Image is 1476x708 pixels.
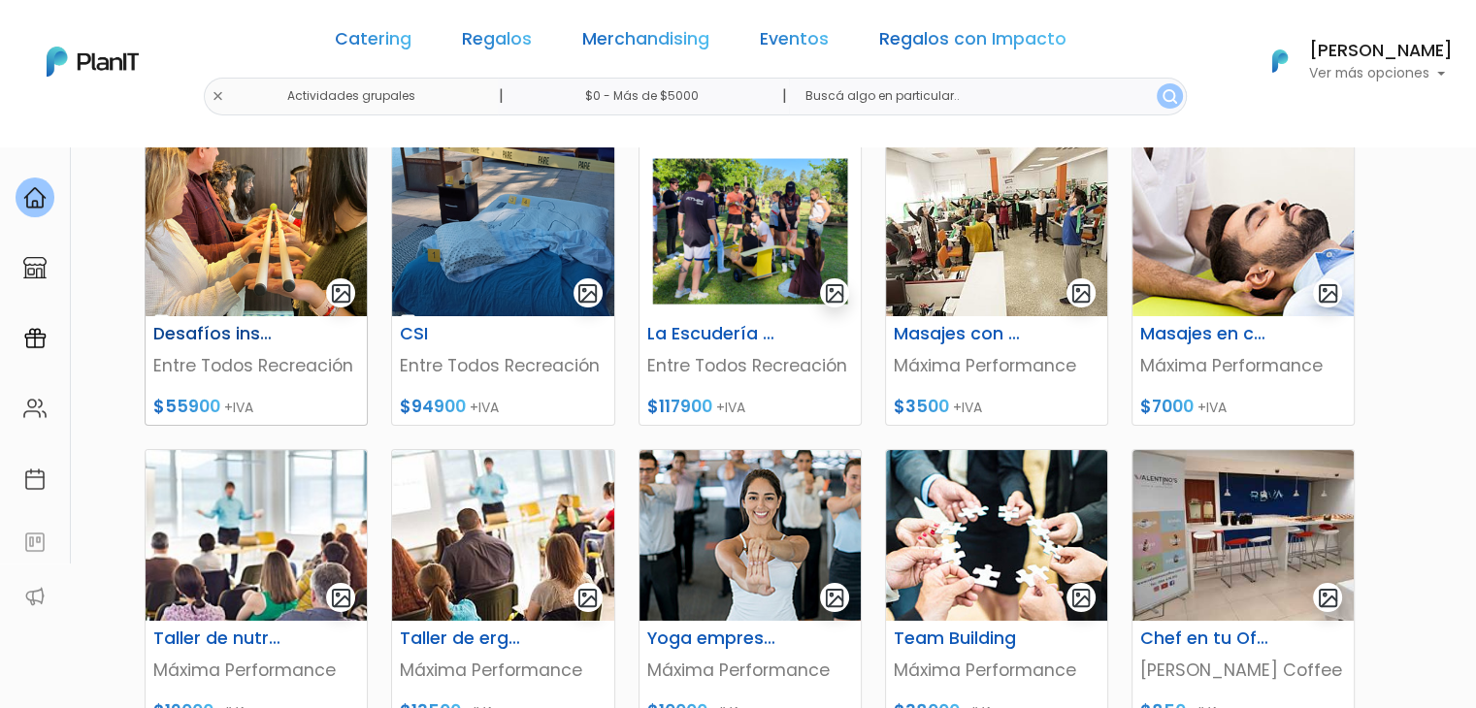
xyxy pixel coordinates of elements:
[1309,43,1453,60] h6: [PERSON_NAME]
[1132,145,1354,316] img: thumb_masaje_camilla.jpg
[1197,398,1227,417] span: +IVA
[1129,324,1282,344] h6: Masajes en camilla
[388,628,541,649] h6: Taller de ergonomía
[1309,67,1453,80] p: Ver más opciones
[647,395,712,418] span: $117900
[145,145,368,426] a: gallery-light Desafíos insólitos Entre Todos Recreación $55900 +IVA
[388,324,541,344] h6: CSI
[639,145,862,426] a: gallery-light La Escudería Perfecta Entre Todos Recreación $117900 +IVA
[400,395,466,418] span: $94900
[47,47,139,77] img: PlanIt Logo
[576,282,599,305] img: gallery-light
[1259,40,1301,82] img: PlanIt Logo
[335,31,411,54] a: Catering
[1140,395,1194,418] span: $7000
[392,450,613,621] img: thumb_Taller.jpg
[470,398,499,417] span: +IVA
[885,145,1108,426] a: gallery-light Masajes con pelota Reflex Máxima Performance $3500 +IVA
[886,145,1107,316] img: thumb_ejercicio-empresa.jpeg
[212,90,224,103] img: close-6986928ebcb1d6c9903e3b54e860dbc4d054630f23adef3a32610726dff6a82b.svg
[789,78,1186,115] input: Buscá algo en particular..
[23,585,47,608] img: partners-52edf745621dab592f3b2c58e3bca9d71375a7ef29c3b500c9f145b62cc070d4.svg
[882,628,1035,649] h6: Team Building
[636,324,789,344] h6: La Escudería Perfecta
[462,31,532,54] a: Regalos
[882,324,1035,344] h6: Masajes con pelota Reflex
[330,587,352,609] img: gallery-light
[824,282,846,305] img: gallery-light
[716,398,745,417] span: +IVA
[142,324,295,344] h6: Desafíos insólitos
[146,145,367,316] img: thumb_des4.jpg
[1247,36,1453,86] button: PlanIt Logo [PERSON_NAME] Ver más opciones
[879,31,1066,54] a: Regalos con Impacto
[400,353,606,378] p: Entre Todos Recreación
[760,31,829,54] a: Eventos
[498,84,503,108] p: |
[1070,587,1093,609] img: gallery-light
[781,84,786,108] p: |
[23,186,47,209] img: home-e721727adea9d79c4d83392d1f703f7f8bce08238fde08b1acbfd93340b81755.svg
[1140,353,1346,378] p: Máxima Performance
[886,450,1107,621] img: thumb_Team_Building.jpg
[894,658,1099,683] p: Máxima Performance
[23,531,47,554] img: feedback-78b5a0c8f98aac82b08bfc38622c3050aee476f2c9584af64705fc4e61158814.svg
[824,587,846,609] img: gallery-light
[576,587,599,609] img: gallery-light
[953,398,982,417] span: +IVA
[330,282,352,305] img: gallery-light
[1132,145,1355,426] a: gallery-light Masajes en camilla Máxima Performance $7000 +IVA
[23,327,47,350] img: campaigns-02234683943229c281be62815700db0a1741e53638e28bf9629b52c665b00959.svg
[1163,89,1177,104] img: search_button-432b6d5273f82d61273b3651a40e1bd1b912527efae98b1b7a1b2c0702e16a8d.svg
[392,145,613,316] img: thumb_csi1.jpg
[23,397,47,420] img: people-662611757002400ad9ed0e3c099ab2801c6687ba6c219adb57efc949bc21e19d.svg
[894,353,1099,378] p: Máxima Performance
[400,658,606,683] p: Máxima Performance
[224,398,253,417] span: +IVA
[636,628,789,649] h6: Yoga empresarial
[640,450,861,621] img: thumb_yoga.jpg
[1317,282,1339,305] img: gallery-light
[100,18,279,56] div: ¿Necesitás ayuda?
[1070,282,1093,305] img: gallery-light
[23,467,47,491] img: calendar-87d922413cdce8b2cf7b7f5f62616a5cf9e4887200fb71536465627b3292af00.svg
[582,31,709,54] a: Merchandising
[894,395,949,418] span: $3500
[391,145,614,426] a: gallery-light CSI Entre Todos Recreación $94900 +IVA
[153,353,359,378] p: Entre Todos Recreación
[647,353,853,378] p: Entre Todos Recreación
[1132,450,1354,621] img: thumb_WhatsApp_Image_2022-05-03_at_13.49.04.jpeg
[1129,628,1282,649] h6: Chef en tu Oficina
[640,145,861,316] img: thumb_Dise%C3%B1o_sin_t%C3%ADtulo_-_2025-02-17T111809.931.png
[647,658,853,683] p: Máxima Performance
[1140,658,1346,683] p: [PERSON_NAME] Coffee
[146,450,367,621] img: thumb_Taller_nutrici%C3%B3n.jpg
[153,395,220,418] span: $55900
[23,256,47,279] img: marketplace-4ceaa7011d94191e9ded77b95e3339b90024bf715f7c57f8cf31f2d8c509eaba.svg
[1317,587,1339,609] img: gallery-light
[142,628,295,649] h6: Taller de nutrición
[153,658,359,683] p: Máxima Performance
